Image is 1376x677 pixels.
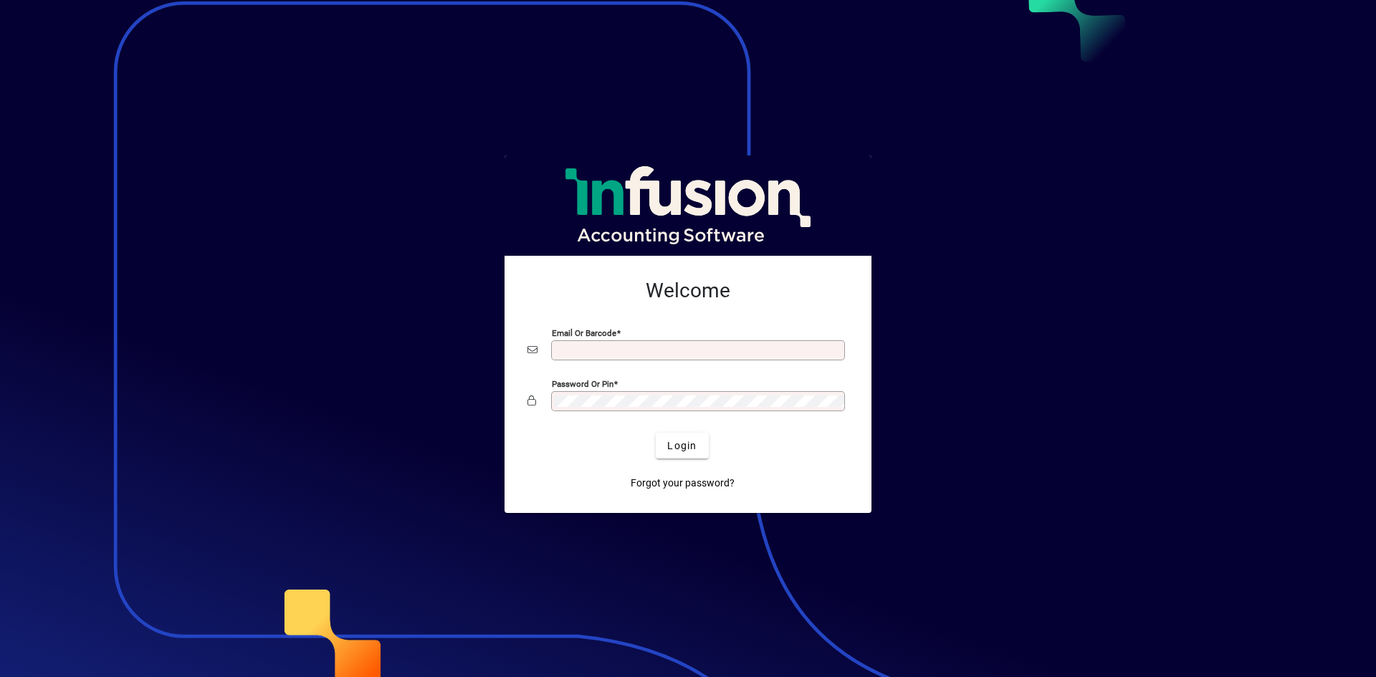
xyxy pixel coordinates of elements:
[656,433,708,458] button: Login
[625,470,740,496] a: Forgot your password?
[667,438,697,453] span: Login
[527,279,849,303] h2: Welcome
[552,328,616,338] mat-label: Email or Barcode
[631,476,735,491] span: Forgot your password?
[552,379,613,389] mat-label: Password or Pin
